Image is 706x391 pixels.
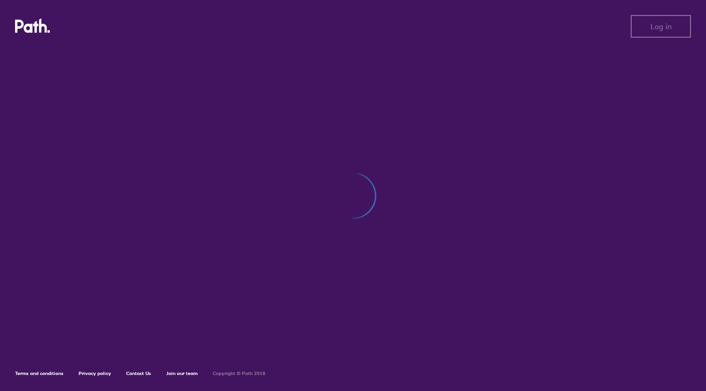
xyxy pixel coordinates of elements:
[166,370,198,376] a: Join our team
[631,15,691,38] button: Log in
[213,371,265,376] h6: Copyright © Path 2018
[650,22,672,31] span: Log in
[126,370,151,376] a: Contact Us
[79,370,111,376] a: Privacy policy
[15,370,64,376] a: Terms and conditions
